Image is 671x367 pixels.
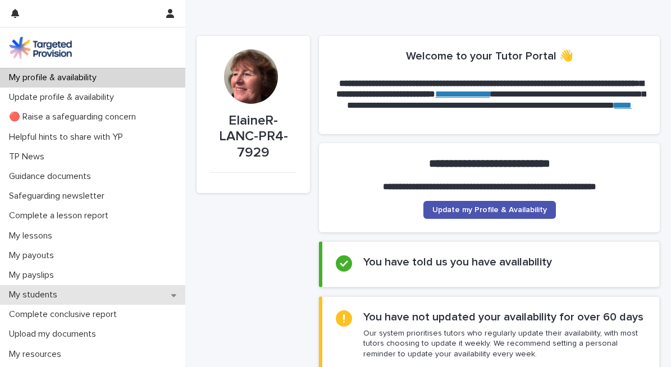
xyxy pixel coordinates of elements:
a: Update my Profile & Availability [423,201,556,219]
h2: You have told us you have availability [363,255,552,269]
p: ElaineR-LANC-PR4-7929 [210,113,296,161]
p: Helpful hints to share with YP [4,132,132,143]
p: TP News [4,152,53,162]
p: Upload my documents [4,329,105,340]
p: 🔴 Raise a safeguarding concern [4,112,145,122]
p: My students [4,290,66,300]
p: Safeguarding newsletter [4,191,113,201]
span: Update my Profile & Availability [432,206,547,214]
p: My payouts [4,250,63,261]
p: My payslips [4,270,63,281]
p: Update profile & availability [4,92,123,103]
p: My profile & availability [4,72,106,83]
p: Complete conclusive report [4,309,126,320]
p: Guidance documents [4,171,100,182]
p: My lessons [4,231,61,241]
p: Complete a lesson report [4,210,117,221]
img: M5nRWzHhSzIhMunXDL62 [9,36,72,59]
h2: You have not updated your availability for over 60 days [363,310,643,324]
h2: Welcome to your Tutor Portal 👋 [406,49,573,63]
p: My resources [4,349,70,360]
p: Our system prioritises tutors who regularly update their availability, with most tutors choosing ... [363,328,646,359]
